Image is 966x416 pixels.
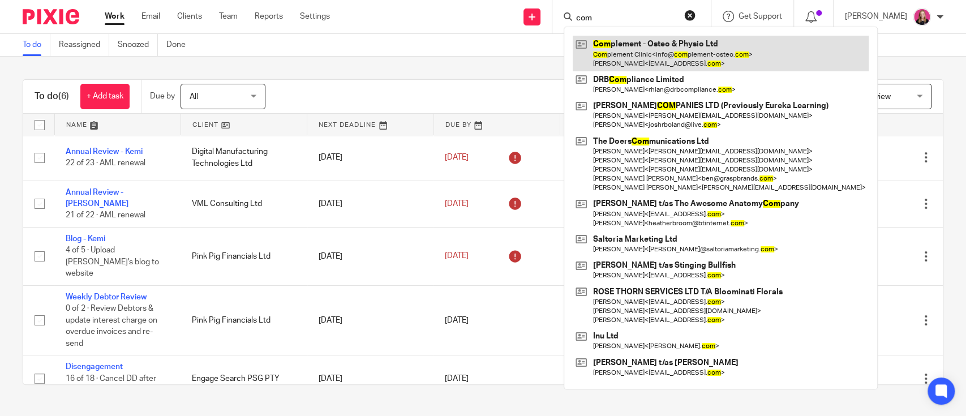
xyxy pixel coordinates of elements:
[66,363,123,371] a: Disengagement
[181,135,307,181] td: Digital Manufacturing Technologies Ltd
[307,355,433,402] td: [DATE]
[177,11,202,22] a: Clients
[66,211,145,219] span: 21 of 22 · AML renewal
[66,148,143,156] a: Annual Review - Kemi
[66,160,145,168] span: 22 of 23 · AML renewal
[141,11,160,22] a: Email
[35,91,69,102] h1: To do
[913,8,931,26] img: Team%20headshots.png
[105,11,124,22] a: Work
[59,34,109,56] a: Reassigned
[445,200,469,208] span: [DATE]
[219,11,238,22] a: Team
[300,11,330,22] a: Settings
[66,235,105,243] a: Blog - Kemi
[66,305,157,348] span: 0 of 2 · Review Debtors & update interest charge on overdue invoices and re-send
[739,12,782,20] span: Get Support
[307,181,433,227] td: [DATE]
[80,84,130,109] a: + Add task
[23,34,50,56] a: To do
[66,293,147,301] a: Weekly Debtor Review
[684,10,695,21] button: Clear
[66,375,156,394] span: 16 of 18 · Cancel DD after final invoice cleared
[181,285,307,355] td: Pink Pig Financials Ltd
[307,285,433,355] td: [DATE]
[307,227,433,285] td: [DATE]
[255,11,283,22] a: Reports
[575,14,677,24] input: Search
[58,92,69,101] span: (6)
[845,11,907,22] p: [PERSON_NAME]
[181,227,307,285] td: Pink Pig Financials Ltd
[118,34,158,56] a: Snoozed
[66,188,128,208] a: Annual Review - [PERSON_NAME]
[150,91,175,102] p: Due by
[23,9,79,24] img: Pixie
[181,181,307,227] td: VML Consulting Ltd
[445,153,469,161] span: [DATE]
[445,375,469,383] span: [DATE]
[445,252,469,260] span: [DATE]
[166,34,194,56] a: Done
[445,316,469,324] span: [DATE]
[66,246,159,277] span: 4 of 5 · Upload [PERSON_NAME]'s blog to website
[307,135,433,181] td: [DATE]
[190,93,198,101] span: All
[181,355,307,402] td: Engage Search PSG PTY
